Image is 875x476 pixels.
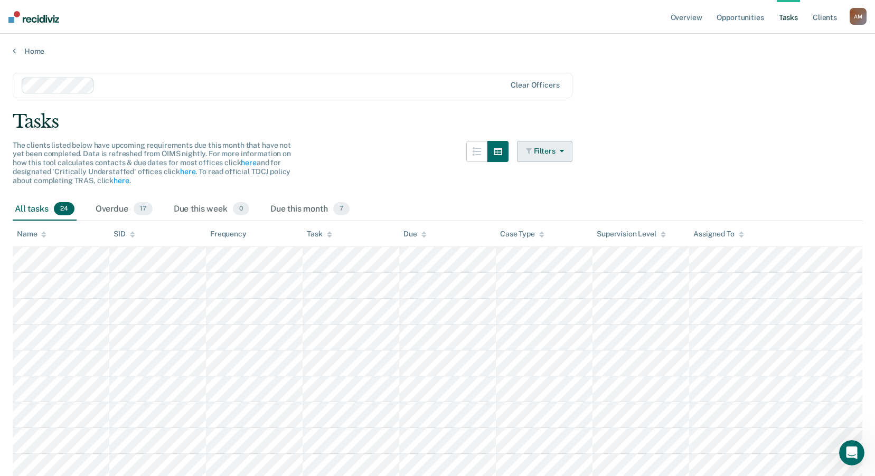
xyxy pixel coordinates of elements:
[500,230,544,239] div: Case Type
[511,81,559,90] div: Clear officers
[17,230,46,239] div: Name
[241,158,256,167] a: here
[850,8,867,25] div: A M
[134,202,153,216] span: 17
[13,111,862,132] div: Tasks
[333,202,350,216] span: 7
[114,230,135,239] div: SID
[114,176,129,185] a: here
[8,11,59,23] img: Recidiviz
[210,230,247,239] div: Frequency
[13,141,291,185] span: The clients listed below have upcoming requirements due this month that have not yet been complet...
[54,202,74,216] span: 24
[172,198,251,221] div: Due this week0
[839,440,864,465] iframe: Intercom live chat
[180,167,195,176] a: here
[307,230,332,239] div: Task
[403,230,427,239] div: Due
[597,230,666,239] div: Supervision Level
[93,198,155,221] div: Overdue17
[850,8,867,25] button: AM
[517,141,573,162] button: Filters
[13,46,862,56] a: Home
[268,198,352,221] div: Due this month7
[13,198,77,221] div: All tasks24
[233,202,249,216] span: 0
[693,230,744,239] div: Assigned To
